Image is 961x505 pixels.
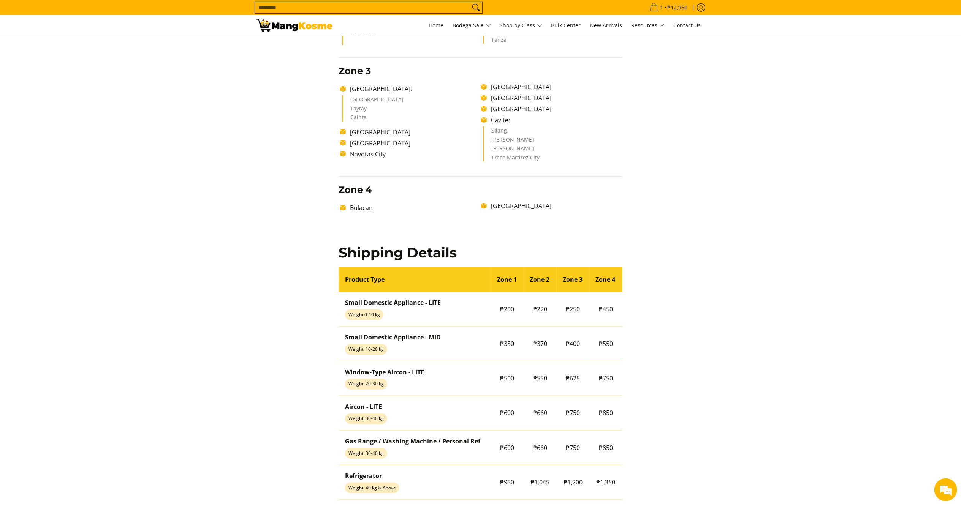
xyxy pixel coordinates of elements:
li: [GEOGRAPHIC_DATA] [487,104,622,114]
span: New Arrivals [590,22,622,29]
textarea: Type your message and hit 'Enter' [4,207,145,234]
span: Weight: 20-30 kg [345,379,387,389]
span: Home [429,22,444,29]
button: Search [470,2,482,13]
span: Weight: 10-20 kg [345,344,387,355]
span: Weight: 40 kg & Above [345,483,399,493]
span: ₱750 [566,409,580,417]
nav: Main Menu [340,15,705,36]
li: Tanza [491,37,615,44]
a: Shop by Class [496,15,546,36]
span: ₱250 [566,305,580,313]
span: ₱550 [533,374,547,382]
strong: Small Domestic Appliance - MID [345,333,441,341]
li: Trece Martirez City [491,155,615,162]
span: Weight: 30-40 kg [345,448,387,459]
td: ₱600 [491,396,524,430]
li: [PERSON_NAME] [491,146,615,155]
li: Bulacan [346,203,481,212]
li: Silang [491,128,615,137]
strong: Zone 2 [530,275,549,284]
li: Los Baños [350,32,474,41]
img: Shipping &amp; Delivery Page l Mang Kosme: Home Appliances Warehouse Sale! [256,19,332,32]
div: Minimize live chat window [125,4,143,22]
li: [GEOGRAPHIC_DATA] [487,201,622,210]
span: ₱660 [533,443,547,452]
span: ₱550 [599,339,613,348]
h3: Zone 3 [339,65,622,77]
span: ₱625 [566,374,580,382]
li: [GEOGRAPHIC_DATA] [487,82,622,92]
li: Taytay [350,106,474,115]
strong: Gas Range / Washing Machine / Personal Ref [345,437,480,445]
span: Shop by Class [500,21,542,30]
strong: Window-Type Aircon - LITE [345,368,424,376]
span: ₱1,350 [597,478,616,486]
td: ₱600 [491,430,524,465]
span: ₱350 [500,339,515,348]
span: ₱1,045 [531,478,550,486]
td: ₱200 [491,292,524,327]
li: [PERSON_NAME] [491,137,615,146]
td: ₱500 [491,361,524,396]
span: Bulk Center [551,22,581,29]
a: Bodega Sale [449,15,495,36]
li: [GEOGRAPHIC_DATA]: [346,84,481,93]
a: Home [425,15,448,36]
span: ₱370 [533,339,547,348]
li: Navotas City [346,150,481,159]
div: Chat with us now [40,43,128,52]
span: Contact Us [674,22,701,29]
li: [GEOGRAPHIC_DATA] [346,128,481,137]
strong: Aircon - LITE [345,402,382,411]
span: Bodega Sale [453,21,491,30]
strong: Zone 1 [497,275,517,284]
strong: Zone 3 [563,275,583,284]
strong: Zone 4 [595,275,615,284]
span: ₱750 [599,374,613,382]
li: Cainta [350,115,474,122]
span: ₱660 [533,409,547,417]
span: ₱12,950 [667,5,689,10]
span: • [648,3,690,12]
li: [GEOGRAPHIC_DATA] [350,97,474,106]
strong: Small Domestic Appliance - LITE [345,298,441,307]
a: Contact Us [670,15,705,36]
span: 1 [659,5,665,10]
a: Resources [628,15,668,36]
span: ₱750 [566,443,580,452]
span: ₱850 [599,443,613,452]
span: ₱400 [566,339,580,348]
span: Weight: 30-40 kg [345,413,387,424]
li: [GEOGRAPHIC_DATA] [487,93,622,103]
strong: Refrigerator [345,472,382,480]
span: ₱850 [599,409,613,417]
span: ₱1,200 [564,478,583,486]
li: [GEOGRAPHIC_DATA] [346,139,481,148]
span: Resources [632,21,665,30]
h3: Zone 4 [339,184,622,196]
a: New Arrivals [586,15,626,36]
span: Weight 0-10 kg [345,309,383,320]
span: ₱950 [500,478,515,486]
h2: Shipping Details [339,244,622,261]
span: We're online! [44,96,105,172]
a: Bulk Center [548,15,585,36]
span: ₱220 [533,305,547,313]
span: ₱450 [599,305,613,313]
li: Cavite: [487,115,622,125]
strong: Product Type [345,275,385,284]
